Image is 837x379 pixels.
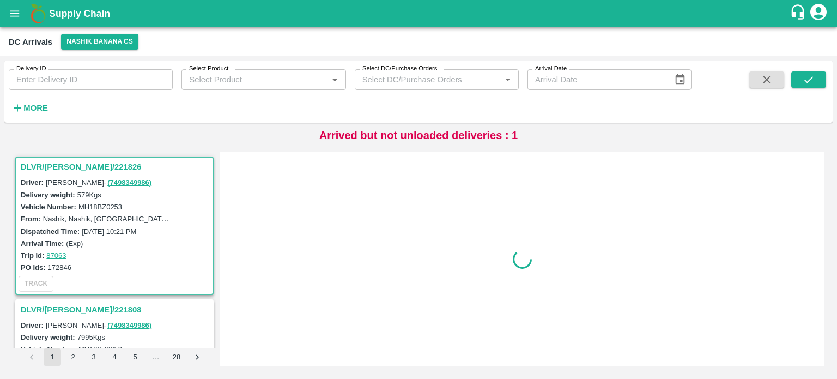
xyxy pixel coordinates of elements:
label: Delivery ID [16,64,46,73]
button: Go to next page [189,348,206,366]
div: DC Arrivals [9,35,52,49]
label: Delivery weight: [21,191,75,199]
button: Open [327,73,342,87]
label: Trip Id: [21,251,44,260]
button: Open [501,73,515,87]
a: 87063 [46,251,66,260]
label: Driver: [21,321,44,329]
label: Vehicle Number: [21,203,76,211]
a: (7498349986) [107,321,151,329]
button: Go to page 28 [168,348,185,366]
label: Driver: [21,178,44,187]
label: From: [21,215,41,223]
label: Select DC/Purchase Orders [362,64,437,73]
button: Choose date [670,69,690,90]
div: … [147,352,165,363]
button: open drawer [2,1,27,26]
span: [PERSON_NAME] - [46,178,153,187]
div: customer-support [790,4,809,23]
b: Supply Chain [49,8,110,19]
button: Go to page 4 [106,348,123,366]
label: [DATE] 10:21 PM [82,227,136,236]
label: 7995 Kgs [77,333,105,341]
button: More [9,99,51,117]
label: Delivery weight: [21,333,75,341]
label: Nashik, Nashik, [GEOGRAPHIC_DATA], [GEOGRAPHIC_DATA], [GEOGRAPHIC_DATA] [43,214,323,223]
button: Select DC [61,34,138,50]
button: Go to page 3 [85,348,102,366]
button: page 1 [44,348,61,366]
button: Go to page 5 [126,348,144,366]
input: Enter Delivery ID [9,69,173,90]
h3: DLVR/[PERSON_NAME]/221808 [21,303,211,317]
label: MH18BZ0253 [78,345,122,353]
nav: pagination navigation [21,348,208,366]
label: Dispatched Time: [21,227,80,236]
p: Arrived but not unloaded deliveries : 1 [319,127,518,143]
span: [PERSON_NAME] - [46,321,153,329]
input: Select DC/Purchase Orders [358,73,483,87]
label: 579 Kgs [77,191,101,199]
label: PO Ids: [21,263,46,272]
label: Vehicle Number: [21,345,76,353]
label: MH18BZ0253 [78,203,122,211]
input: Select Product [185,73,324,87]
h3: DLVR/[PERSON_NAME]/221826 [21,160,211,174]
label: 172846 [48,263,71,272]
strong: More [23,104,48,112]
a: Supply Chain [49,6,790,21]
label: Select Product [189,64,228,73]
input: Arrival Date [527,69,665,90]
button: Go to page 2 [64,348,82,366]
label: Arrival Time: [21,239,64,248]
label: Arrival Date [535,64,567,73]
img: logo [27,3,49,25]
label: (Exp) [66,239,83,248]
div: account of current user [809,2,828,25]
a: (7498349986) [107,178,151,187]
